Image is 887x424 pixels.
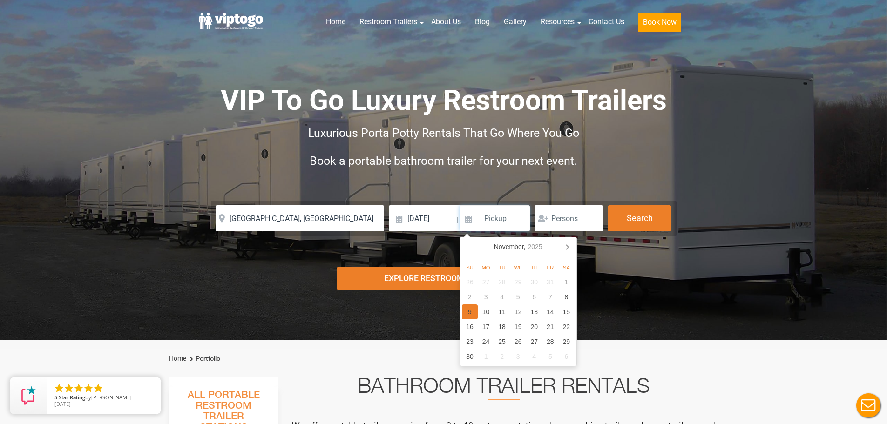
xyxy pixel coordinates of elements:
a: Book Now [631,12,688,37]
div: 3 [478,289,494,304]
button: Book Now [638,13,681,32]
li:  [93,383,104,394]
div: 28 [494,275,510,289]
div: 25 [494,334,510,349]
div: 29 [558,334,575,349]
div: Mo [478,262,494,273]
div: 16 [462,319,478,334]
div: 9 [462,304,478,319]
a: Home [169,355,186,362]
div: 13 [526,304,542,319]
span: | [456,205,458,235]
div: Th [526,262,542,273]
div: 30 [462,349,478,364]
div: 10 [478,304,494,319]
span: [PERSON_NAME] [91,394,132,401]
a: Restroom Trailers [352,12,424,32]
div: 6 [526,289,542,304]
div: 15 [558,304,575,319]
span: Luxurious Porta Potty Rentals That Go Where You Go [308,126,579,140]
div: 19 [510,319,526,334]
div: 4 [526,349,542,364]
h2: Bathroom Trailer Rentals [291,377,717,400]
span: VIP To Go Luxury Restroom Trailers [221,84,667,117]
div: 7 [542,289,559,304]
div: 2 [494,349,510,364]
div: Su [462,262,478,273]
div: 26 [510,334,526,349]
li:  [54,383,65,394]
div: 8 [558,289,575,304]
img: Review Rating [19,386,38,405]
div: 22 [558,319,575,334]
div: 23 [462,334,478,349]
li:  [63,383,74,394]
div: 17 [478,319,494,334]
div: 1 [478,349,494,364]
a: Contact Us [582,12,631,32]
div: 27 [478,275,494,289]
div: 5 [510,289,526,304]
div: 31 [542,275,559,289]
div: 4 [494,289,510,304]
div: We [510,262,526,273]
div: 12 [510,304,526,319]
li: Portfolio [188,353,220,364]
li:  [83,383,94,394]
div: 24 [478,334,494,349]
div: 1 [558,275,575,289]
div: 28 [542,334,559,349]
button: Live Chat [850,387,887,424]
a: About Us [424,12,468,32]
div: Fr [542,262,559,273]
input: Persons [535,205,603,231]
div: 5 [542,349,559,364]
div: 18 [494,319,510,334]
div: 14 [542,304,559,319]
a: Blog [468,12,497,32]
span: Book a portable bathroom trailer for your next event. [310,154,577,168]
input: Pickup [460,205,530,231]
div: Sa [558,262,575,273]
div: November, [490,239,546,254]
span: Star Rating [59,394,85,401]
div: 27 [526,334,542,349]
span: by [54,395,154,401]
span: [DATE] [54,400,71,407]
input: Delivery [389,205,455,231]
div: 30 [526,275,542,289]
div: Tu [494,262,510,273]
div: 29 [510,275,526,289]
div: 11 [494,304,510,319]
li:  [73,383,84,394]
div: 3 [510,349,526,364]
div: Explore Restroom Trailers [337,267,550,290]
a: Resources [534,12,582,32]
a: Home [319,12,352,32]
span: 5 [54,394,57,401]
a: Gallery [497,12,534,32]
div: 26 [462,275,478,289]
div: 20 [526,319,542,334]
div: 2 [462,289,478,304]
div: 6 [558,349,575,364]
button: Search [608,205,671,231]
div: 21 [542,319,559,334]
input: Where do you need your restroom? [216,205,384,231]
i: 2025 [528,241,542,252]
